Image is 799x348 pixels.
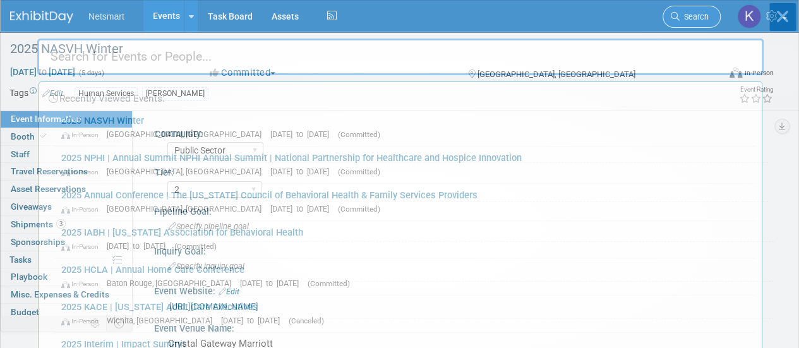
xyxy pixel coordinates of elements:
span: In-Person [61,131,104,139]
span: In-Person [61,205,104,213]
span: [GEOGRAPHIC_DATA], [GEOGRAPHIC_DATA] [107,167,268,176]
span: (Canceled) [289,316,324,325]
span: (Committed) [308,279,350,288]
span: [DATE] to [DATE] [270,167,335,176]
span: [GEOGRAPHIC_DATA], [GEOGRAPHIC_DATA] [107,204,268,213]
span: (Committed) [174,242,217,251]
span: [DATE] to [DATE] [221,316,286,325]
span: Wichita, [GEOGRAPHIC_DATA] [107,316,219,325]
a: 2025 NASVH Winter​ In-Person [GEOGRAPHIC_DATA], [GEOGRAPHIC_DATA] [DATE] to [DATE] (Committed) [55,109,755,146]
span: [DATE] to [DATE] [270,204,335,213]
span: [DATE] to [DATE] [107,241,172,251]
a: 2025 NPHI | Annual Summit NPHI Annual Summit | National Partnership for Healthcare and Hospice In... [55,147,755,183]
span: [GEOGRAPHIC_DATA], [GEOGRAPHIC_DATA] [107,129,268,139]
span: In-Person [61,317,104,325]
input: Search for Events or People... [37,39,764,75]
div: Recently Viewed Events: [45,82,755,109]
span: In-Person [61,168,104,176]
span: In-Person [61,243,104,251]
span: Baton Rouge, [GEOGRAPHIC_DATA] [107,279,237,288]
span: (Committed) [338,205,380,213]
span: In-Person [61,280,104,288]
a: 2025 HCLA | Annual Home Care Conference In-Person Baton Rouge, [GEOGRAPHIC_DATA] [DATE] to [DATE]... [55,258,755,295]
span: [DATE] to [DATE] [270,129,335,139]
a: 2025 IABH | [US_STATE] Association for Behavioral Health In-Person [DATE] to [DATE] (Committed) [55,221,755,258]
a: 2025 Annual Conference​ | The [US_STATE] Council of Behavioral Health & Family Services Providers... [55,184,755,220]
span: (Committed) [338,167,380,176]
span: [DATE] to [DATE] [240,279,305,288]
a: 2025 KACE | [US_STATE] Adult Care Executives In-Person Wichita, [GEOGRAPHIC_DATA] [DATE] to [DATE... [55,296,755,332]
span: (Committed) [338,130,380,139]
